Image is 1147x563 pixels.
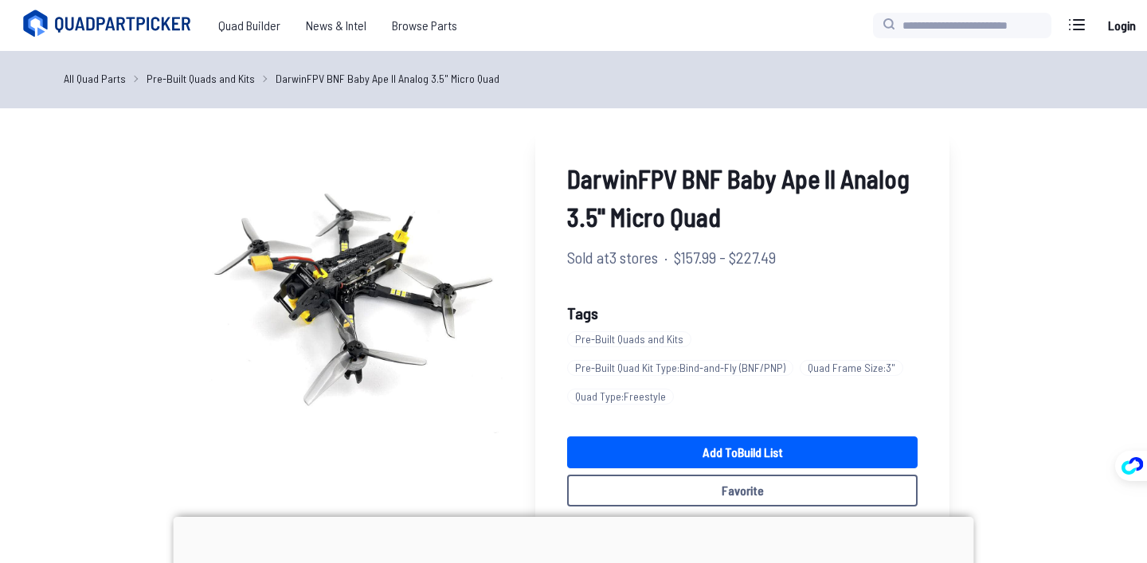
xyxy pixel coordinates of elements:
span: Sold at 3 stores [567,245,658,269]
span: Tags [567,303,598,323]
span: · [664,245,667,269]
span: Pre-Built Quad Kit Type : Bind-and-Fly (BNF/PNP) [567,360,793,376]
span: $157.99 - $227.49 [674,245,776,269]
span: Quad Frame Size : 3" [800,360,903,376]
a: Browse Parts [379,10,470,41]
span: Pre-Built Quads and Kits [567,331,691,347]
a: News & Intel [293,10,379,41]
a: DarwinFPV BNF Baby Ape II Analog 3.5" Micro Quad [276,70,499,87]
img: image [198,127,503,433]
a: Pre-Built Quads and Kits [567,325,698,354]
a: Quad Builder [206,10,293,41]
a: Quad Frame Size:3" [800,354,910,382]
a: Pre-Built Quad Kit Type:Bind-and-Fly (BNF/PNP) [567,354,800,382]
a: Login [1102,10,1141,41]
span: DarwinFPV BNF Baby Ape II Analog 3.5" Micro Quad [567,159,918,236]
a: Pre-Built Quads and Kits [147,70,255,87]
a: All Quad Parts [64,70,126,87]
a: Quad Type:Freestyle [567,382,680,411]
button: Favorite [567,475,918,506]
a: Add toBuild List [567,436,918,468]
span: Quad Type : Freestyle [567,389,674,405]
